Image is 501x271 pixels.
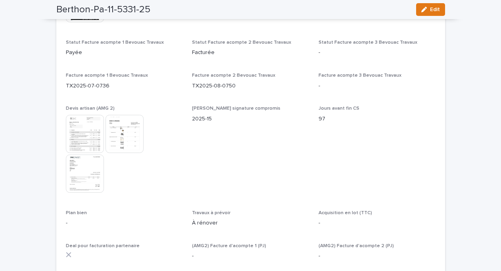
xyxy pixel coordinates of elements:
[319,106,359,111] span: Jours avant fin CS
[66,211,87,215] span: Plan bien
[66,106,115,111] span: Devis artisan (AMG 2)
[319,48,436,57] p: -
[319,244,394,248] span: (AMG2) Facture d'acompte 2 (PJ)
[192,82,309,90] p: TX2025-08-0750
[319,252,436,260] p: -
[319,219,436,227] p: -
[192,40,291,45] span: Statut Facture acompte 2 Bevouac Travaux
[66,73,148,78] span: Facture acompte 1 Bevouac Travaux
[66,244,140,248] span: Deal pour facturation partenaire
[192,219,309,227] p: À rénover
[192,48,309,57] p: Facturée
[319,211,372,215] span: Acquisition en lot (TTC)
[319,115,436,123] p: 97
[416,3,445,16] button: Edit
[66,40,164,45] span: Statut Facture acompte 1 Bevouac Travaux
[192,115,309,123] p: 2025-15
[192,252,309,260] p: -
[192,73,275,78] span: Facture acompte 2 Bevouac Travaux
[430,7,440,12] span: Edit
[66,219,183,227] p: -
[192,106,280,111] span: [PERSON_NAME] signature compromis
[192,211,230,215] span: Travaux à prévoir
[56,4,150,15] h2: Berthon-Pa-11-5331-25
[319,73,401,78] span: Facture acompte 3 Bevouac Travaux
[66,48,183,57] p: Payée
[319,82,436,90] p: -
[66,82,183,90] p: TX2025-07-0736
[319,40,417,45] span: Statut Facture acompte 3 Bevouac Travaux
[192,244,266,248] span: (AMG2) Facture d'acompte 1 (PJ)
